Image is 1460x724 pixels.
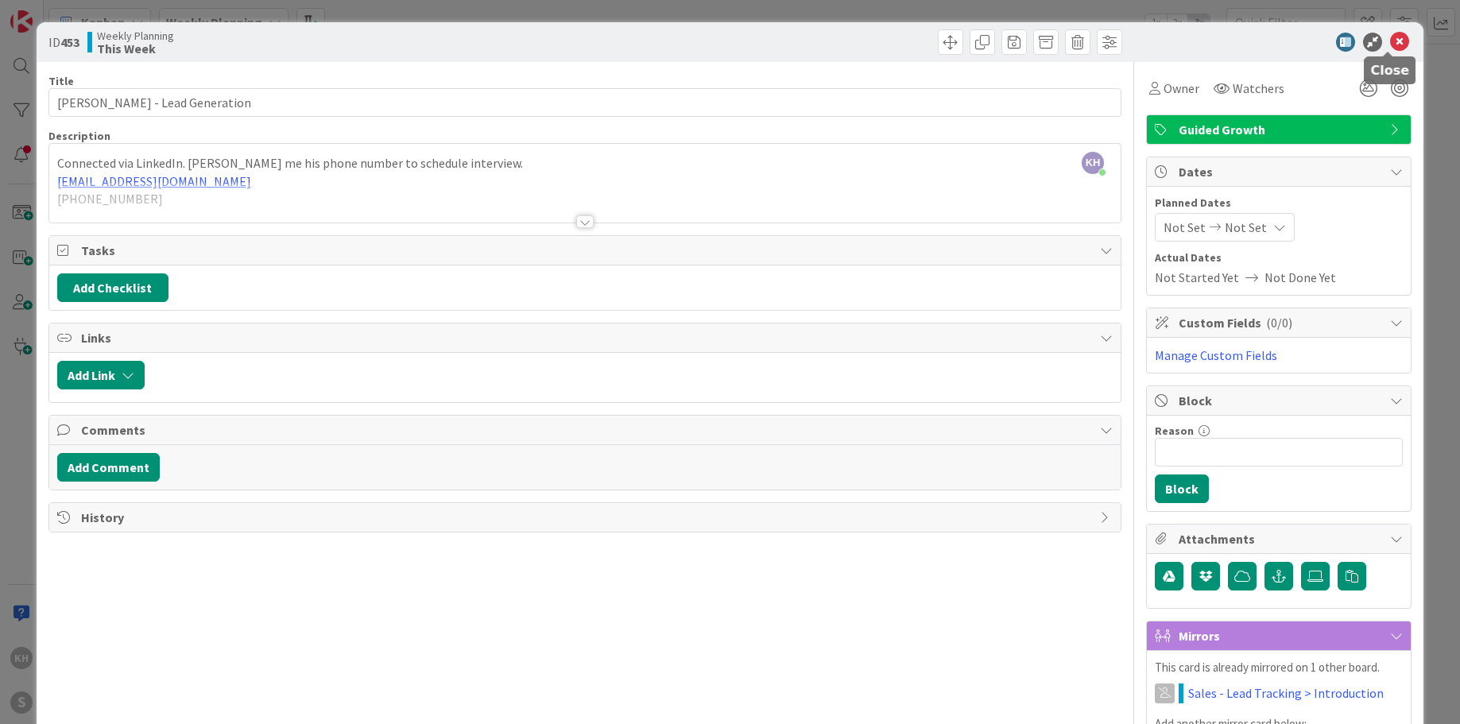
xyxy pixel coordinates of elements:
[1179,120,1382,139] span: Guided Growth
[1155,250,1403,266] span: Actual Dates
[1264,268,1336,287] span: Not Done Yet
[1179,626,1382,645] span: Mirrors
[1179,529,1382,548] span: Attachments
[48,129,110,143] span: Description
[97,29,174,42] span: Weekly Planning
[48,74,74,88] label: Title
[1188,683,1384,703] a: Sales - Lead Tracking > Introduction
[1179,391,1382,410] span: Block
[1082,152,1104,174] span: KH
[81,241,1092,260] span: Tasks
[57,453,160,482] button: Add Comment
[1179,162,1382,181] span: Dates
[1155,424,1194,438] label: Reason
[57,361,145,389] button: Add Link
[57,154,1113,172] p: Connected via LinkedIn. [PERSON_NAME] me his phone number to schedule interview.
[1155,268,1239,287] span: Not Started Yet
[97,42,174,55] b: This Week
[1164,79,1199,98] span: Owner
[1155,195,1403,211] span: Planned Dates
[48,33,79,52] span: ID
[57,273,168,302] button: Add Checklist
[1155,347,1277,363] a: Manage Custom Fields
[1164,218,1206,237] span: Not Set
[1225,218,1267,237] span: Not Set
[81,508,1092,527] span: History
[81,420,1092,439] span: Comments
[60,34,79,50] b: 453
[81,328,1092,347] span: Links
[48,88,1121,117] input: type card name here...
[57,173,251,189] a: [EMAIL_ADDRESS][DOMAIN_NAME]
[1233,79,1284,98] span: Watchers
[1155,474,1209,503] button: Block
[1371,63,1410,78] h5: Close
[1179,313,1382,332] span: Custom Fields
[1266,315,1292,331] span: ( 0/0 )
[1155,659,1403,677] p: This card is already mirrored on 1 other board.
